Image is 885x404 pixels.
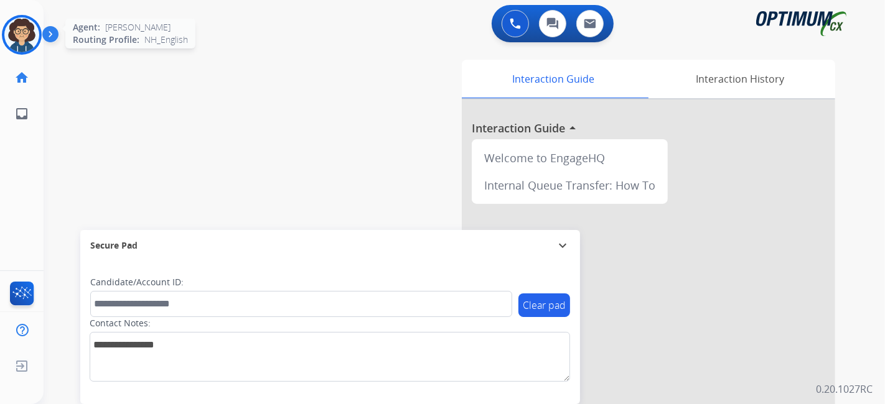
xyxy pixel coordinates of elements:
label: Contact Notes: [90,317,151,329]
span: Secure Pad [90,239,138,252]
div: Welcome to EngageHQ [477,144,663,172]
mat-icon: home [14,70,29,85]
div: Interaction Guide [462,60,645,98]
span: Agent: [73,21,100,34]
label: Candidate/Account ID: [90,276,184,288]
span: NH_English [144,34,188,46]
span: [PERSON_NAME] [105,21,171,34]
mat-icon: expand_more [555,238,570,253]
img: avatar [4,17,39,52]
p: 0.20.1027RC [816,382,873,397]
div: Internal Queue Transfer: How To [477,172,663,199]
button: Clear pad [518,293,570,317]
mat-icon: inbox [14,106,29,121]
span: Routing Profile: [73,34,139,46]
div: Interaction History [645,60,835,98]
